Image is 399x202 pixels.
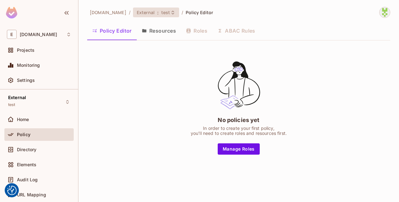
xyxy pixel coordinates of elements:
span: Directory [17,147,36,152]
div: In order to create your first policy, you'll need to create roles and resources first. [191,126,287,136]
span: Elements [17,162,36,167]
button: Resources [137,23,181,39]
span: External [137,9,155,15]
img: Revisit consent button [7,186,17,195]
span: URL Mapping [17,192,46,197]
span: Monitoring [17,63,40,68]
span: : [157,10,159,15]
span: Home [17,117,29,122]
span: E [7,30,17,39]
span: Workspace: entec-int.com [20,32,57,37]
span: Settings [17,78,35,83]
button: Manage Roles [218,143,260,155]
span: External [8,95,26,100]
span: test [8,102,15,107]
span: Audit Log [17,177,38,182]
span: Policy Editor [186,9,213,15]
img: daniel.hill@entec-int.com [380,7,390,18]
button: Policy Editor [87,23,137,39]
img: SReyMgAAAABJRU5ErkJggg== [6,7,17,19]
li: / [129,9,130,15]
span: Policy [17,132,30,137]
div: No policies yet [218,116,259,124]
span: Projects [17,48,35,53]
button: Consent Preferences [7,186,17,195]
span: test [161,9,170,15]
li: / [182,9,183,15]
span: the active workspace [90,9,126,15]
